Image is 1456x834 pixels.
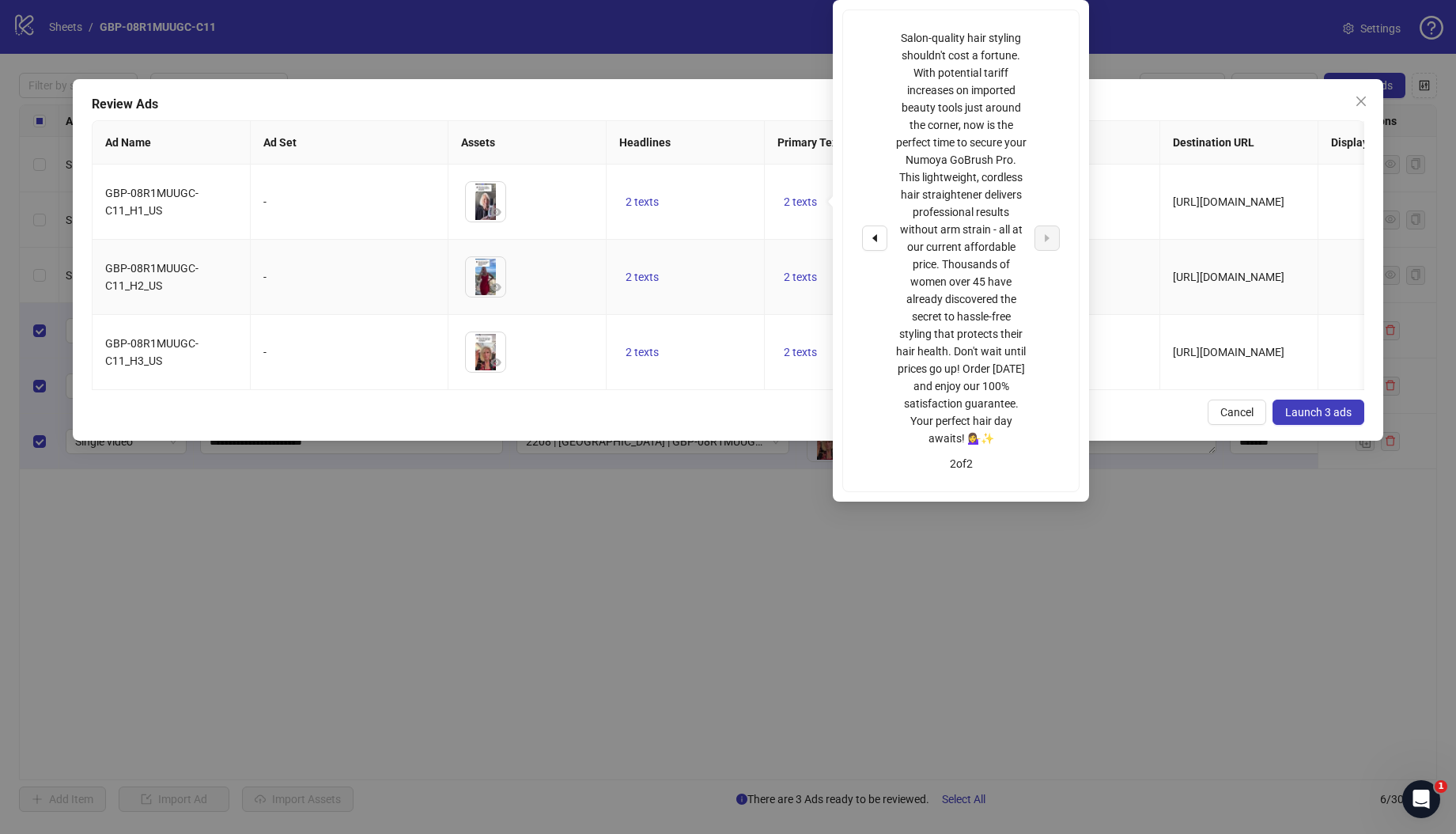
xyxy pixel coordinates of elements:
span: Cancel [1220,406,1254,419]
span: 1 [1435,780,1447,793]
button: 2 texts [777,267,823,286]
div: 2 of 2 [862,455,1060,472]
span: [URL][DOMAIN_NAME] [1173,195,1284,208]
button: 2 texts [777,343,823,362]
span: 2 texts [626,346,659,358]
span: 2 texts [626,271,659,283]
button: Preview [486,278,505,297]
th: Assets [448,121,607,165]
div: - [263,268,435,286]
div: - [263,343,435,361]
span: 2 texts [626,195,659,208]
span: eye [490,207,501,218]
span: 2 texts [784,271,817,283]
button: Launch 3 ads [1273,400,1364,425]
span: [URL][DOMAIN_NAME] [1173,271,1284,283]
button: Cancel [1208,400,1266,425]
button: 2 texts [619,267,665,286]
span: eye [490,357,501,368]
span: eye [490,282,501,293]
button: Preview [486,203,505,222]
button: 2 texts [619,343,665,362]
th: Ad Set [251,121,448,165]
iframe: Intercom live chat [1402,780,1440,818]
div: - [263,193,435,210]
div: Salon-quality hair styling shouldn't cost a fortune. With potential tariff increases on imported ... [895,29,1027,447]
span: close [1355,95,1367,108]
button: 2 texts [619,192,665,211]
th: Ad Name [93,121,251,165]
button: Preview [486,353,505,372]
img: Asset 1 [466,257,505,297]
span: GBP-08R1MUUGC-C11_H2_US [105,262,199,292]
button: Close [1348,89,1374,114]
span: GBP-08R1MUUGC-C11_H1_US [105,187,199,217]
span: [URL][DOMAIN_NAME] [1173,346,1284,358]
button: 2 texts [777,192,823,211]
th: Primary Texts [765,121,962,165]
span: GBP-08R1MUUGC-C11_H3_US [105,337,199,367]
div: Review Ads [92,95,1364,114]
img: Asset 1 [466,182,505,222]
span: caret-left [869,233,880,244]
span: Launch 3 ads [1285,406,1352,419]
th: Destination URL [1160,121,1318,165]
span: 2 texts [784,346,817,358]
th: Headlines [607,121,765,165]
span: 2 texts [784,195,817,208]
img: Asset 1 [466,332,505,372]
